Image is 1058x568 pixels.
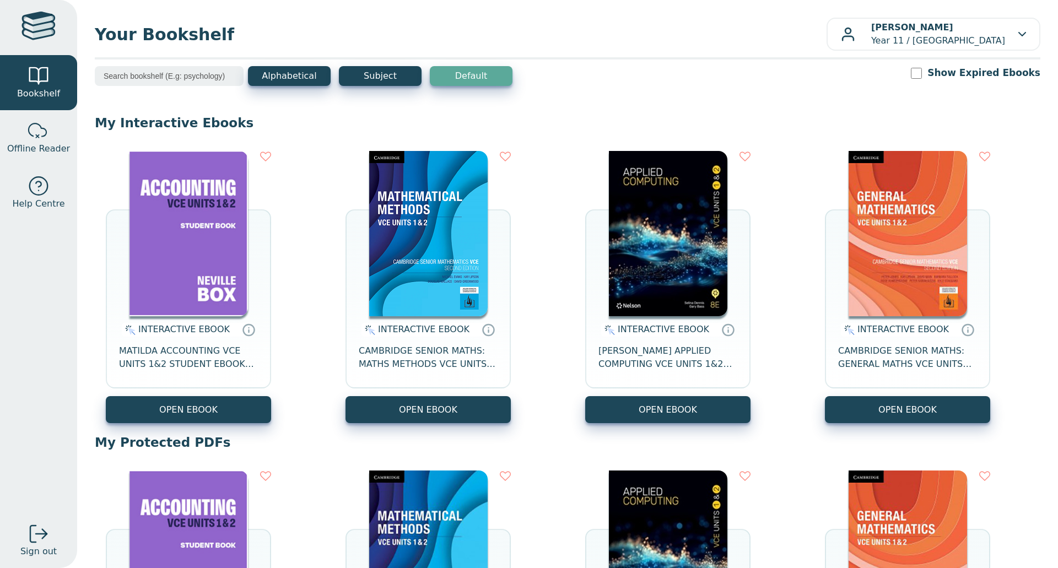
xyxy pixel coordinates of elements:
[601,323,615,337] img: interactive.svg
[95,66,244,86] input: Search bookshelf (E.g: psychology)
[242,323,255,336] a: Interactive eBooks are accessed online via the publisher’s portal. They contain interactive resou...
[138,324,230,334] span: INTERACTIVE EBOOK
[871,21,1005,47] p: Year 11 / [GEOGRAPHIC_DATA]
[95,22,827,47] span: Your Bookshelf
[841,323,855,337] img: interactive.svg
[618,324,709,334] span: INTERACTIVE EBOOK
[482,323,495,336] a: Interactive eBooks are accessed online via the publisher’s portal. They contain interactive resou...
[857,324,949,334] span: INTERACTIVE EBOOK
[106,396,271,423] button: OPEN EBOOK
[359,344,498,371] span: CAMBRIDGE SENIOR MATHS: MATHS METHODS VCE UNITS 1&2 EBOOK 2E
[95,434,1040,451] p: My Protected PDFs
[7,142,70,155] span: Offline Reader
[95,115,1040,131] p: My Interactive Ebooks
[721,323,735,336] a: Interactive eBooks are accessed online via the publisher’s portal. They contain interactive resou...
[119,344,258,371] span: MATILDA ACCOUNTING VCE UNITS 1&2 STUDENT EBOOK 7E
[346,396,511,423] button: OPEN EBOOK
[609,151,727,316] img: d71d1bf3-48a5-4595-8477-9c6fd9242844.jfif
[598,344,737,371] span: [PERSON_NAME] APPLIED COMPUTING VCE UNITS 1&2 MINDTAP EBOOK 8E
[122,323,136,337] img: interactive.svg
[20,545,57,558] span: Sign out
[961,323,974,336] a: Interactive eBooks are accessed online via the publisher’s portal. They contain interactive resou...
[825,396,990,423] button: OPEN EBOOK
[378,324,469,334] span: INTERACTIVE EBOOK
[585,396,751,423] button: OPEN EBOOK
[17,87,60,100] span: Bookshelf
[12,197,64,210] span: Help Centre
[339,66,422,86] button: Subject
[871,22,953,33] b: [PERSON_NAME]
[849,151,967,316] img: 98e9f931-67be-40f3-b733-112c3181ee3a.jpg
[927,66,1040,80] label: Show Expired Ebooks
[430,66,512,86] button: Default
[369,151,488,316] img: 0b3c2c99-4463-4df4-a628-40244046fa74.png
[827,18,1040,51] button: [PERSON_NAME]Year 11 / [GEOGRAPHIC_DATA]
[838,344,977,371] span: CAMBRIDGE SENIOR MATHS: GENERAL MATHS VCE UNITS 1&2 EBOOK 2E
[129,151,248,316] img: 312a2f21-9c2c-4f8d-b652-a101ededa97b.png
[248,66,331,86] button: Alphabetical
[361,323,375,337] img: interactive.svg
